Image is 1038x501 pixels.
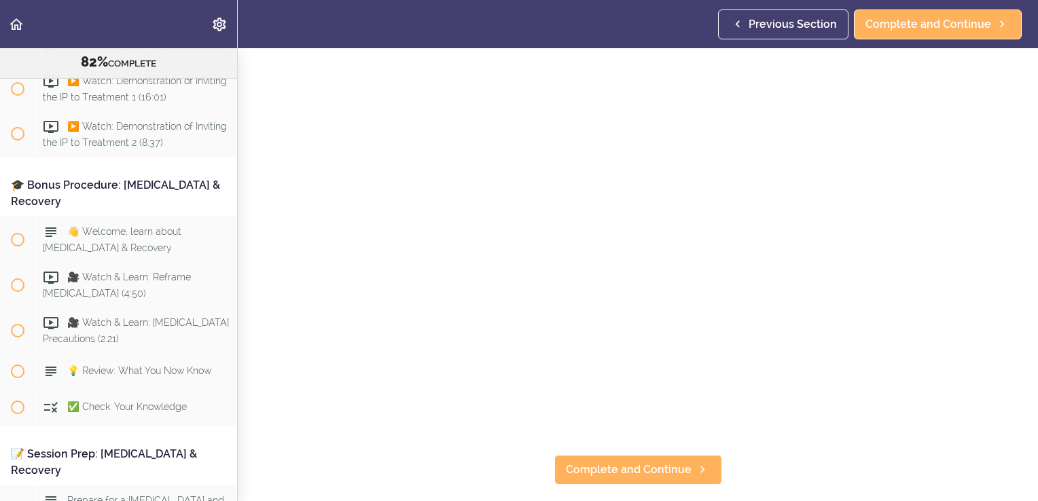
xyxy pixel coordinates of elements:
span: 82% [81,54,108,70]
svg: Back to course curriculum [8,16,24,33]
iframe: Video Player [265,14,1011,433]
span: ▶️ Watch: Demonstration of Inviting the IP to Treatment 2 (8:37) [43,121,227,147]
svg: Settings Menu [211,16,228,33]
span: 🎥 Watch & Learn: Reframe [MEDICAL_DATA] (4:50) [43,272,191,299]
span: Complete and Continue [566,462,692,478]
span: 💡 Review: What You Now Know [67,366,211,377]
span: ✅ Check: Your Knowledge [67,402,187,413]
span: Previous Section [749,16,837,33]
span: 👋 Welcome, learn about [MEDICAL_DATA] & Recovery [43,227,181,253]
div: COMPLETE [17,54,220,71]
span: 🎥 Watch & Learn: [MEDICAL_DATA] Precautions (2:21) [43,318,229,344]
a: Complete and Continue [854,10,1022,39]
a: Previous Section [718,10,848,39]
a: Complete and Continue [554,455,722,485]
span: Complete and Continue [865,16,991,33]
